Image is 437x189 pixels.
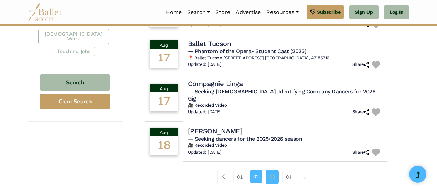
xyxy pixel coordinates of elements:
[188,103,383,108] h6: 🎥 Recorded Video
[213,5,233,20] a: Store
[163,5,184,20] a: Home
[188,62,222,68] h6: Updated: [DATE]
[233,5,264,20] a: Advertise
[266,170,279,184] a: 03
[264,5,301,20] a: Resources
[150,40,178,49] div: Aug
[188,150,222,155] h6: Updated: [DATE]
[150,49,178,68] div: 17
[233,170,246,184] a: 01
[40,74,110,91] button: Search
[188,55,383,61] h6: 📍 Ballet Tucson [STREET_ADDRESS] [GEOGRAPHIC_DATA], AZ 85716
[307,5,344,19] a: Subscribe
[188,48,306,55] span: — Phantom of the Opera- Student Cast (2025)
[150,128,178,136] div: Aug
[352,109,370,115] h6: Share
[384,5,409,19] a: Log In
[188,79,243,88] h4: Compagnie Linga
[188,143,383,149] h6: 🎥 Recorded Video
[250,170,262,183] a: 02
[150,84,178,92] div: Aug
[310,8,316,16] img: gem.svg
[282,170,295,184] a: 04
[352,150,370,155] h6: Share
[40,94,110,109] button: Clear Search
[217,170,315,184] nav: Page navigation example
[150,136,178,155] div: 18
[352,62,370,68] h6: Share
[349,5,379,19] a: Sign Up
[188,88,376,102] span: — Seeking [DEMOGRAPHIC_DATA]-Identifying Company Dancers for 2026 Gig
[188,135,302,142] span: — Seeking dancers for the 2025/2026 season
[188,127,243,135] h4: [PERSON_NAME]
[317,8,341,16] span: Subscribe
[188,109,222,115] h6: Updated: [DATE]
[150,92,178,111] div: 17
[184,5,213,20] a: Search
[188,39,231,48] h4: Ballet Tucson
